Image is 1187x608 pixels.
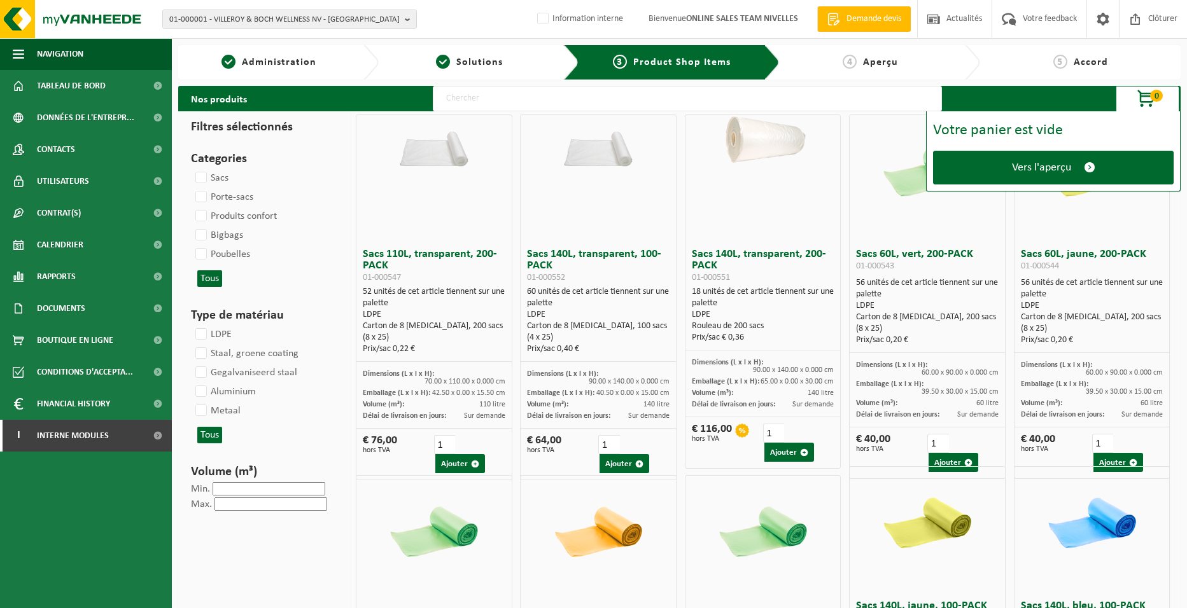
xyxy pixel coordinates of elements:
[363,446,397,454] span: hors TVA
[193,325,232,344] label: LDPE
[380,476,488,584] img: 01-000548
[1021,249,1163,274] h3: Sacs 60L, jaune, 200-PACK
[37,165,89,197] span: Utilisateurs
[544,115,652,169] img: 01-000552
[817,6,911,32] a: Demande devis
[1141,399,1163,407] span: 60 litre
[191,149,332,169] h3: Categories
[191,499,212,509] label: Max.
[753,366,834,374] span: 90.00 x 140.00 x 0.000 cm
[363,273,401,282] span: 01-000547
[37,134,75,165] span: Contacts
[873,115,981,223] img: 01-000543
[363,412,446,420] span: Délai de livraison en jours:
[178,86,260,111] h2: Nos produits
[856,249,999,274] h3: Sacs 60L, vert, 200-PACK
[1074,57,1108,67] span: Accord
[929,453,978,472] button: Ajouter
[191,462,332,481] h3: Volume (m³)
[856,399,897,407] span: Volume (m³):
[37,70,106,102] span: Tableau de bord
[527,435,561,454] div: € 64,00
[763,424,785,443] input: 1
[1021,434,1055,453] div: € 40,00
[692,321,834,332] div: Rouleau de 200 sacs
[435,454,485,473] button: Ajouter
[1121,411,1163,418] span: Sur demande
[363,401,404,408] span: Volume (m³):
[363,435,397,454] div: € 76,00
[643,401,670,408] span: 140 litre
[692,378,759,385] span: Emballage (L x l x H):
[432,389,505,397] span: 42.50 x 0.00 x 15.50 cm
[535,10,623,29] label: Information interne
[1150,90,1163,102] span: 0
[1053,55,1067,69] span: 5
[191,306,332,325] h3: Type de matériau
[193,207,277,226] label: Produits confort
[433,86,942,111] input: Chercher
[193,169,228,188] label: Sacs
[863,57,898,67] span: Aperçu
[162,10,417,29] button: 01-000001 - VILLEROY & BOCH WELLNESS NV - [GEOGRAPHIC_DATA]
[589,55,754,70] a: 3Product Shop Items
[363,370,434,378] span: Dimensions (L x l x H):
[692,424,732,443] div: € 116,00
[764,443,814,462] button: Ajouter
[1038,467,1146,575] img: 01-000555
[856,261,894,271] span: 01-000543
[1021,277,1163,346] div: 56 unités de cet article tiennent sur une palette
[709,476,817,584] img: 01-000553
[957,411,999,418] span: Sur demande
[692,359,763,366] span: Dimensions (L x l x H):
[786,55,955,70] a: 4Aperçu
[527,309,670,321] div: LDPE
[13,420,24,452] span: I
[1021,399,1062,407] span: Volume (m³):
[37,261,76,293] span: Rapports
[692,435,732,443] span: hors TVA
[363,389,430,397] span: Emballage (L x l x H):
[1021,361,1092,369] span: Dimensions (L x l x H):
[464,412,505,420] span: Sur demande
[856,312,999,335] div: Carton de 8 [MEDICAL_DATA], 200 sacs (8 x 25)
[37,420,109,452] span: Interne modules
[598,435,620,454] input: 1
[856,277,999,346] div: 56 unités de cet article tiennent sur une palette
[527,321,670,343] div: Carton de 8 [MEDICAL_DATA], 100 sacs (4 x 25)
[527,370,598,378] span: Dimensions (L x l x H):
[692,249,834,283] h3: Sacs 140L, transparent, 200-PACK
[692,401,775,408] span: Délai de livraison en jours:
[792,401,834,408] span: Sur demande
[380,115,488,169] img: 01-000547
[479,401,505,408] span: 110 litre
[692,309,834,321] div: LDPE
[1021,445,1055,453] span: hors TVA
[856,380,924,388] span: Emballage (L x l x H):
[1092,434,1114,453] input: 1
[692,332,834,343] div: Prix/sac € 0,36
[933,151,1174,184] a: Vers l'aperçu
[692,273,730,282] span: 01-000551
[363,321,505,343] div: Carton de 8 [MEDICAL_DATA], 200 sacs (8 x 25)
[434,435,456,454] input: 1
[1086,369,1163,377] span: 60.00 x 90.00 x 0.000 cm
[1021,335,1163,346] div: Prix/sac 0,20 €
[363,286,505,355] div: 52 unités de cet article tiennent sur une palette
[37,197,81,229] span: Contrat(s)
[843,55,857,69] span: 4
[193,363,297,382] label: Gegalvaniseerd staal
[1012,161,1071,174] span: Vers l'aperçu
[856,411,939,418] span: Délai de livraison en jours:
[197,270,222,287] button: Tous
[1093,453,1143,472] button: Ajouter
[1086,388,1163,396] span: 39.50 x 30.00 x 15.00 cm
[37,229,83,261] span: Calendrier
[527,446,561,454] span: hors TVA
[193,226,243,245] label: Bigbags
[596,389,670,397] span: 40.50 x 0.00 x 15.00 cm
[37,102,134,134] span: Données de l'entrepr...
[692,286,834,343] div: 18 unités de cet article tiennent sur une palette
[856,434,890,453] div: € 40,00
[221,55,235,69] span: 1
